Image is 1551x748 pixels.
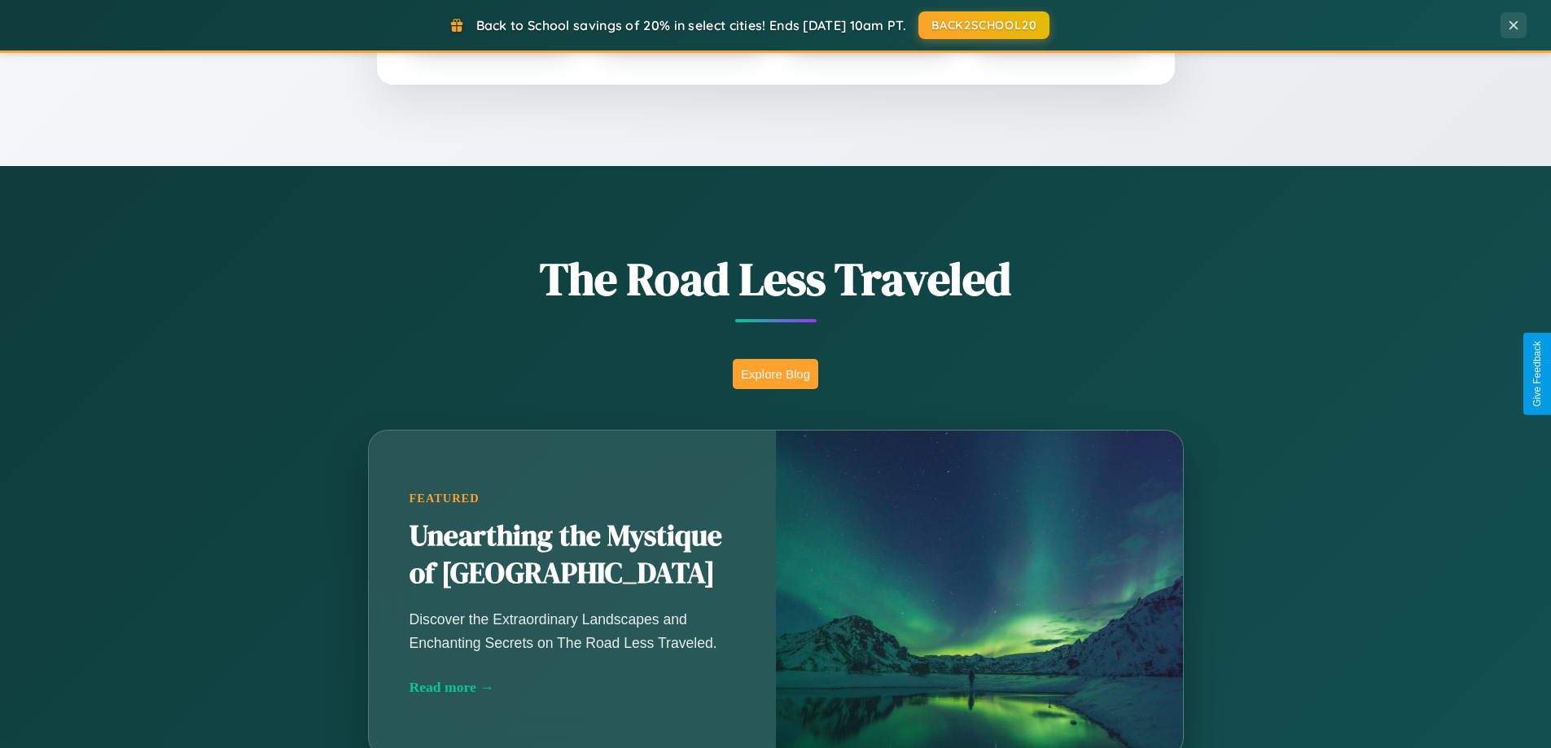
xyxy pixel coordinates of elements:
[410,679,735,696] div: Read more →
[476,17,906,33] span: Back to School savings of 20% in select cities! Ends [DATE] 10am PT.
[918,11,1049,39] button: BACK2SCHOOL20
[410,518,735,593] h2: Unearthing the Mystique of [GEOGRAPHIC_DATA]
[287,247,1264,310] h1: The Road Less Traveled
[410,492,735,505] div: Featured
[1531,341,1543,407] div: Give Feedback
[410,608,735,654] p: Discover the Extraordinary Landscapes and Enchanting Secrets on The Road Less Traveled.
[733,359,818,389] button: Explore Blog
